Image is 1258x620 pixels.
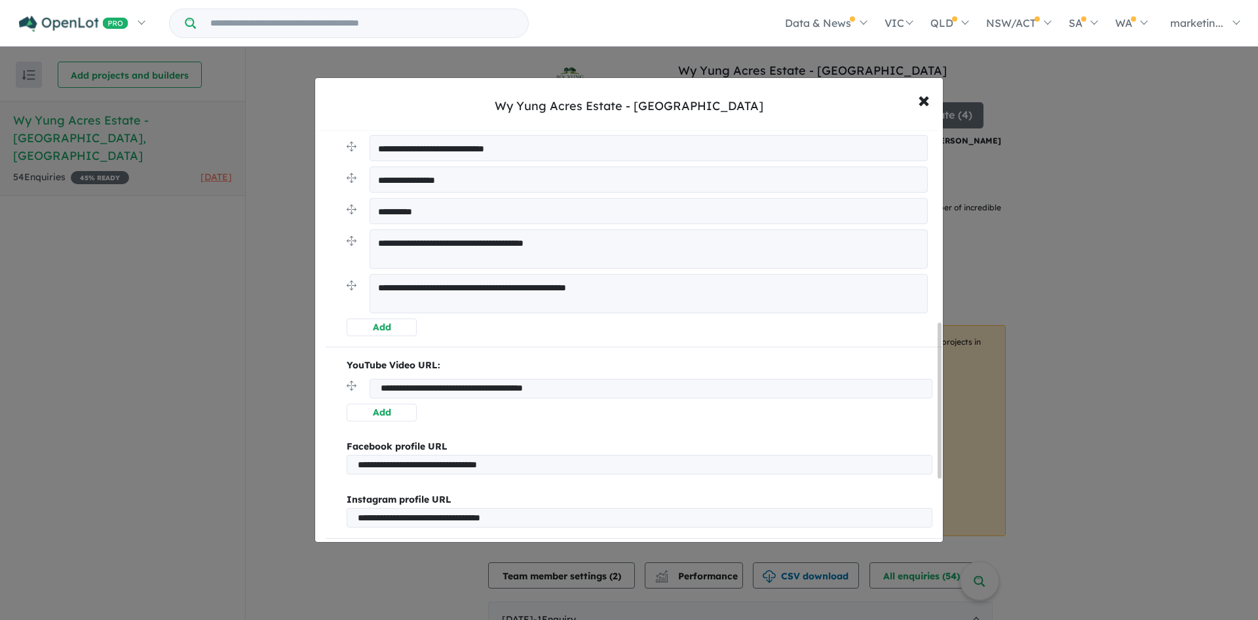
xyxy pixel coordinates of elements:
[918,85,930,113] span: ×
[347,281,356,290] img: drag.svg
[199,9,525,37] input: Try estate name, suburb, builder or developer
[347,381,356,391] img: drag.svg
[347,142,356,151] img: drag.svg
[347,358,932,374] p: YouTube Video URL:
[19,16,128,32] img: Openlot PRO Logo White
[347,319,417,336] button: Add
[495,98,763,115] div: Wy Yung Acres Estate - [GEOGRAPHIC_DATA]
[347,494,451,505] b: Instagram profile URL
[347,440,448,452] b: Facebook profile URL
[347,204,356,214] img: drag.svg
[347,404,417,421] button: Add
[1170,16,1223,29] span: marketin...
[347,236,356,246] img: drag.svg
[347,173,356,183] img: drag.svg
